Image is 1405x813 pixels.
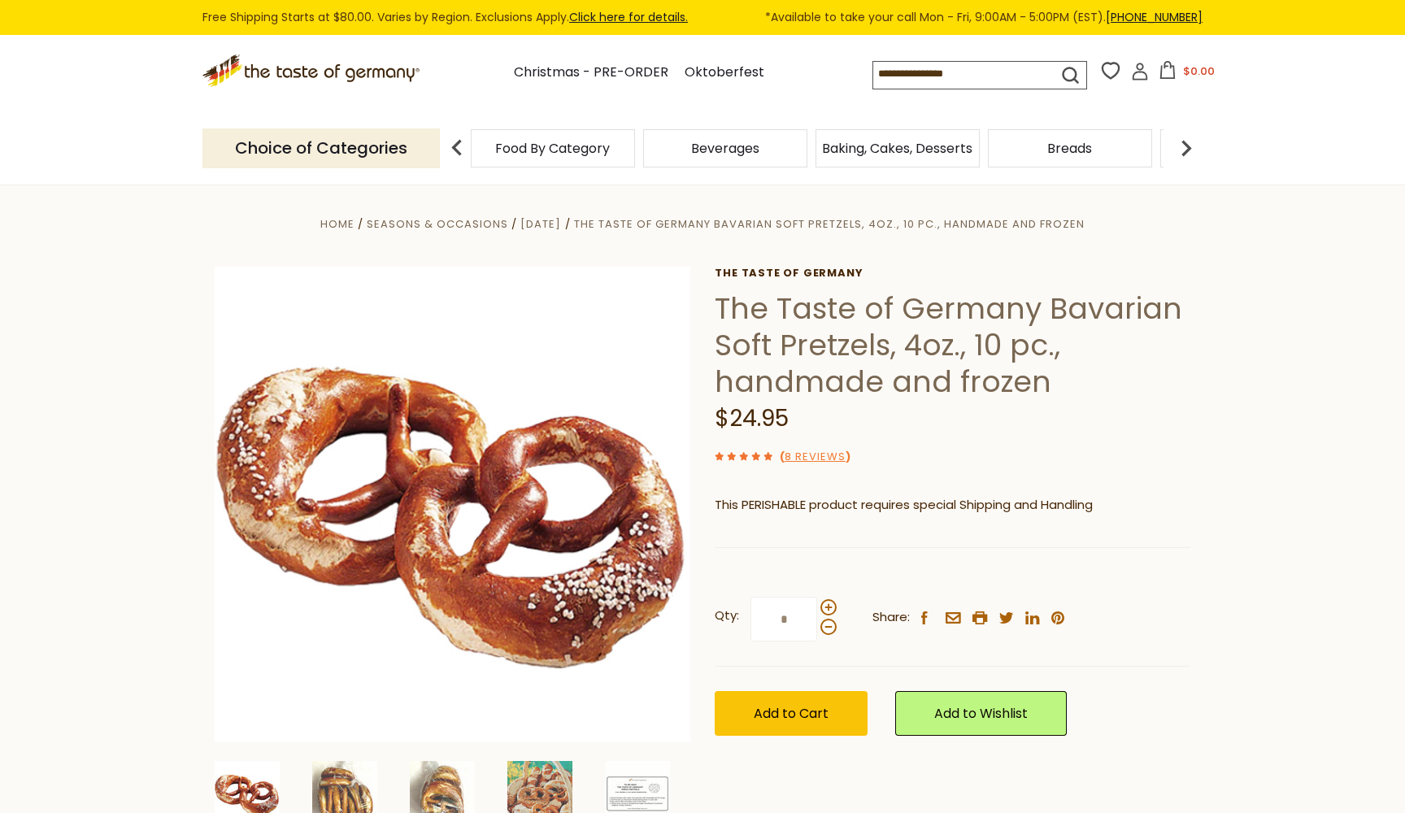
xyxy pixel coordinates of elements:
[765,8,1203,27] span: *Available to take your call Mon - Fri, 9:00AM - 5:00PM (EST).
[202,128,440,168] p: Choice of Categories
[715,606,739,626] strong: Qty:
[1152,61,1221,85] button: $0.00
[715,402,789,434] span: $24.95
[1183,63,1215,79] span: $0.00
[822,142,972,154] a: Baking, Cakes, Desserts
[574,216,1085,232] a: The Taste of Germany Bavarian Soft Pretzels, 4oz., 10 pc., handmade and frozen
[730,528,1190,548] li: We will ship this product in heat-protective packaging and ice.
[1170,132,1203,164] img: next arrow
[872,607,910,628] span: Share:
[715,495,1190,515] p: This PERISHABLE product requires special Shipping and Handling
[320,216,355,232] a: Home
[754,704,829,723] span: Add to Cart
[691,142,759,154] a: Beverages
[715,290,1190,400] h1: The Taste of Germany Bavarian Soft Pretzels, 4oz., 10 pc., handmade and frozen
[785,449,846,466] a: 8 Reviews
[715,691,868,736] button: Add to Cart
[750,597,817,641] input: Qty:
[495,142,610,154] a: Food By Category
[569,9,688,25] a: Click here for details.
[215,267,690,742] img: The Taste of Germany Bavarian Soft Pretzels, 4oz., 10 pc., handmade and frozen
[685,62,764,84] a: Oktoberfest
[1047,142,1092,154] a: Breads
[514,62,668,84] a: Christmas - PRE-ORDER
[1106,9,1203,25] a: [PHONE_NUMBER]
[715,267,1190,280] a: The Taste of Germany
[202,8,1203,27] div: Free Shipping Starts at $80.00. Varies by Region. Exclusions Apply.
[780,449,850,464] span: ( )
[895,691,1067,736] a: Add to Wishlist
[441,132,473,164] img: previous arrow
[367,216,508,232] a: Seasons & Occasions
[520,216,561,232] a: [DATE]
